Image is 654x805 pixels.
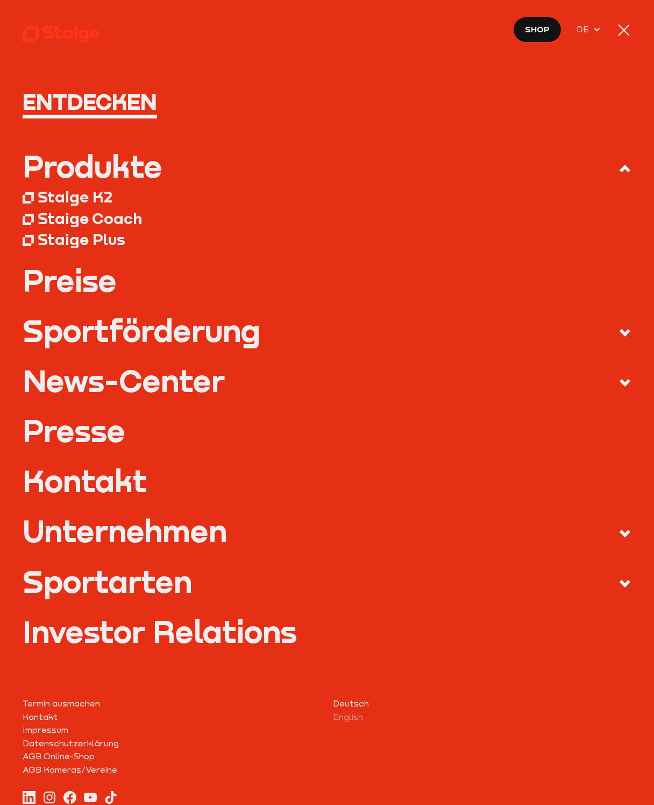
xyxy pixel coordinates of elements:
a: Kontakt [23,466,631,496]
a: Shop [513,17,561,43]
a: AGB Kameras/Vereine [23,763,321,776]
a: Investor Relations [23,617,631,647]
div: News-Center [23,366,225,396]
a: Preise [23,265,631,296]
a: Datenschutzerklärung [23,737,321,750]
div: Staige K2 [38,187,112,206]
div: Sportarten [23,566,192,597]
a: AGB Online-Shop [23,750,321,763]
a: Deutsch [333,697,631,710]
a: Termin ausmachen [23,697,321,710]
a: Staige Coach [23,207,631,229]
div: Sportförderung [23,316,260,346]
a: English [333,710,631,724]
div: Produkte [23,151,162,181]
div: Staige Coach [38,209,142,228]
a: Impressum [23,723,321,737]
div: Unternehmen [23,516,227,546]
a: Presse [23,416,631,446]
a: Staige K2 [23,186,631,208]
span: Shop [525,22,550,36]
span: DE [577,22,593,36]
div: Staige Plus [38,230,125,249]
a: Staige Plus [23,229,631,250]
a: Kontakt [23,710,321,724]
